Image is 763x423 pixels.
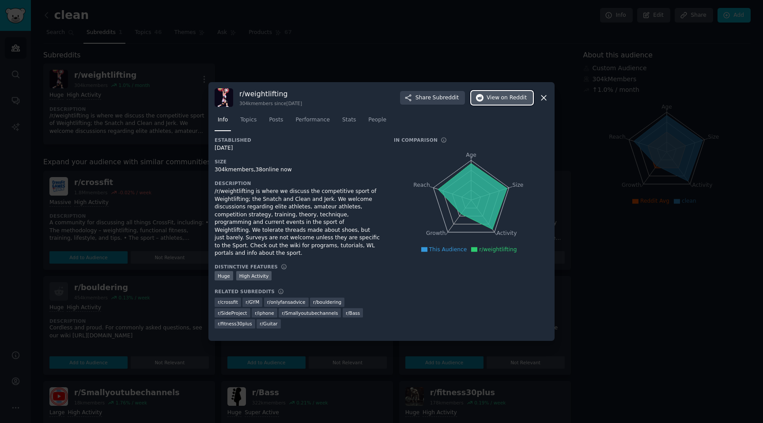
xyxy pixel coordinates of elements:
[215,88,233,107] img: weightlifting
[239,100,302,106] div: 304k members since [DATE]
[218,299,238,305] span: r/ crossfit
[215,288,275,295] h3: Related Subreddits
[292,113,333,131] a: Performance
[394,137,438,143] h3: In Comparison
[266,113,286,131] a: Posts
[260,321,277,327] span: r/ Guitar
[479,246,517,253] span: r/weightlifting
[512,182,523,188] tspan: Size
[255,310,274,316] span: r/ iphone
[415,94,459,102] span: Share
[426,230,446,237] tspan: Growth
[487,94,527,102] span: View
[215,264,278,270] h3: Distinctive Features
[215,159,381,165] h3: Size
[215,180,381,186] h3: Description
[246,299,259,305] span: r/ GYM
[466,152,476,158] tspan: Age
[346,310,360,316] span: r/ Bass
[218,321,252,327] span: r/ fitness30plus
[218,116,228,124] span: Info
[365,113,389,131] a: People
[501,94,527,102] span: on Reddit
[236,271,272,280] div: High Activity
[215,166,381,174] div: 304k members, 38 online now
[282,310,338,316] span: r/ Smallyoutubechannels
[429,246,467,253] span: This Audience
[497,230,517,237] tspan: Activity
[295,116,330,124] span: Performance
[218,310,247,316] span: r/ SideProject
[269,116,283,124] span: Posts
[433,94,459,102] span: Subreddit
[368,116,386,124] span: People
[215,188,381,257] div: /r/weightlifting is where we discuss the competitive sport of Weightlifting; the Snatch and Clean...
[413,182,430,188] tspan: Reach
[342,116,356,124] span: Stats
[215,137,381,143] h3: Established
[471,91,533,105] button: Viewon Reddit
[215,113,231,131] a: Info
[239,89,302,98] h3: r/ weightlifting
[313,299,341,305] span: r/ bouldering
[267,299,306,305] span: r/ onlyfansadvice
[215,144,381,152] div: [DATE]
[215,271,233,280] div: Huge
[237,113,260,131] a: Topics
[339,113,359,131] a: Stats
[240,116,257,124] span: Topics
[400,91,465,105] button: ShareSubreddit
